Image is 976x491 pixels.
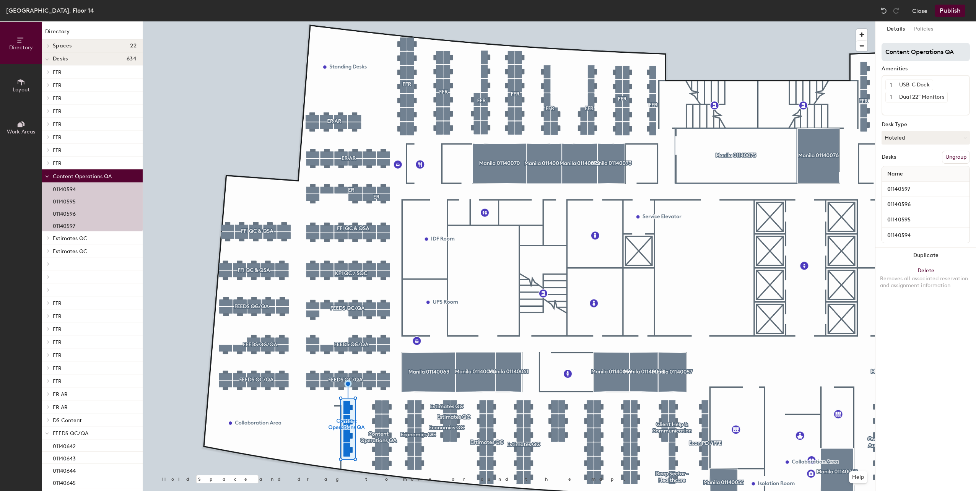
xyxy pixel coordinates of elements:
[53,417,82,424] span: DS Content
[53,56,68,62] span: Desks
[890,81,892,89] span: 1
[53,160,62,167] span: FFR
[883,230,968,241] input: Unnamed desk
[890,93,892,101] span: 1
[909,21,938,37] button: Policies
[882,154,896,160] div: Desks
[882,131,970,145] button: Hoteled
[886,92,896,102] button: 1
[886,80,896,90] button: 1
[883,215,968,225] input: Unnamed desk
[849,471,867,483] button: Help
[53,300,62,307] span: FFR
[53,465,76,474] p: 01140644
[942,151,970,164] button: Ungroup
[875,263,976,297] button: DeleteRemoves all associated reservation and assignment information
[53,313,62,320] span: FFR
[53,147,62,154] span: FFR
[53,430,88,437] span: FEEDS QC/QA
[7,128,35,135] span: Work Areas
[53,184,76,193] p: 01140594
[53,365,62,372] span: FFR
[53,95,62,102] span: FFR
[912,5,927,17] button: Close
[53,108,62,115] span: FFR
[53,378,62,385] span: FFR
[53,339,62,346] span: FFR
[882,66,970,72] div: Amenities
[53,208,76,217] p: 01140596
[6,6,94,15] div: [GEOGRAPHIC_DATA], Floor 14
[53,248,87,255] span: Estimates QC
[883,184,968,195] input: Unnamed desk
[13,86,30,93] span: Layout
[880,275,971,289] div: Removes all associated reservation and assignment information
[896,80,933,90] div: USB-C Dock
[53,196,76,205] p: 01140595
[883,167,907,181] span: Name
[892,7,900,15] img: Redo
[53,43,72,49] span: Spaces
[130,43,137,49] span: 22
[53,134,62,141] span: FFR
[127,56,137,62] span: 634
[53,391,68,398] span: ER AR
[53,121,62,128] span: FFR
[42,28,143,39] h1: Directory
[883,199,968,210] input: Unnamed desk
[53,453,76,462] p: 01140643
[53,326,62,333] span: FFR
[53,69,62,76] span: FFR
[53,173,112,180] span: Content Operations QA
[880,7,888,15] img: Undo
[53,478,76,486] p: 01140645
[882,122,970,128] div: Desk Type
[53,441,76,450] p: 01140642
[53,352,62,359] span: FFR
[882,21,909,37] button: Details
[53,82,62,89] span: FFR
[53,221,75,229] p: 01140597
[9,44,33,51] span: Directory
[53,404,68,411] span: ER AR
[935,5,965,17] button: Publish
[53,235,87,242] span: Estimates QC
[896,92,947,102] div: Dual 22" Monitors
[875,248,976,263] button: Duplicate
